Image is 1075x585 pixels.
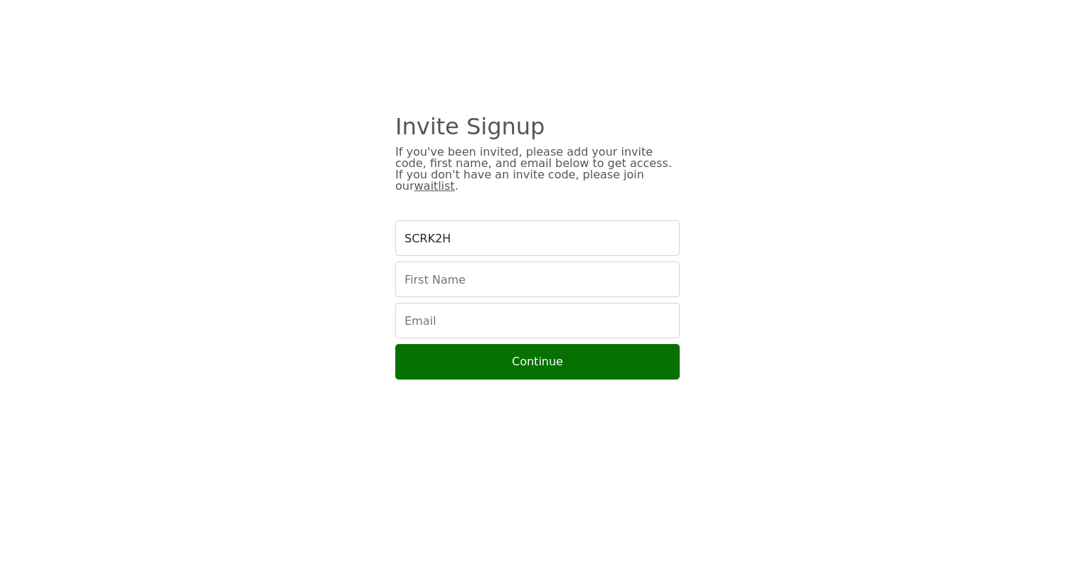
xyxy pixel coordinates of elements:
input: Invite Code [395,220,680,256]
input: First Name [395,262,680,297]
input: Email [395,303,680,338]
button: Continue [395,344,680,380]
div: If you've been invited, please add your invite code, first name, and email below to get access. I... [395,146,680,192]
div: Invite Signup [395,121,680,132]
a: waitlist [415,179,455,193]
